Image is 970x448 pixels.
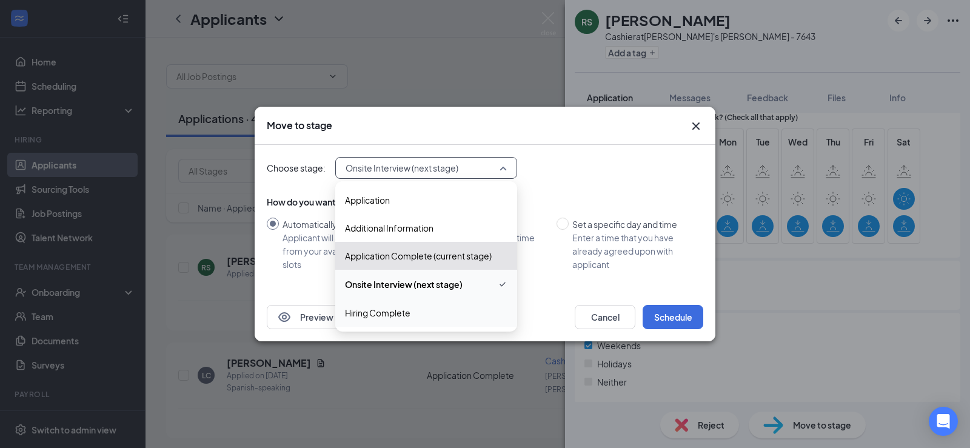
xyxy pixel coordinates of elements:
button: EyePreview notification [267,305,392,329]
span: Application Complete (current stage) [345,249,492,262]
button: Schedule [643,305,703,329]
span: Onsite Interview (next stage) [345,278,463,291]
div: Automatically [283,218,378,231]
span: Application [345,193,390,207]
div: Open Intercom Messenger [929,407,958,436]
span: Onsite Interview (next stage) [346,159,458,177]
div: Set a specific day and time [572,218,694,231]
span: Choose stage: [267,161,326,175]
span: Hiring Complete [345,306,410,319]
svg: Checkmark [498,277,507,292]
div: Enter a time that you have already agreed upon with applicant [572,231,694,271]
button: Cancel [575,305,635,329]
div: How do you want to schedule time with the applicant? [267,196,703,208]
button: Close [689,119,703,133]
svg: Eye [277,310,292,324]
span: Additional Information [345,221,433,235]
svg: Cross [689,119,703,133]
h3: Move to stage [267,119,332,132]
div: Applicant will select from your available time slots [283,231,378,271]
